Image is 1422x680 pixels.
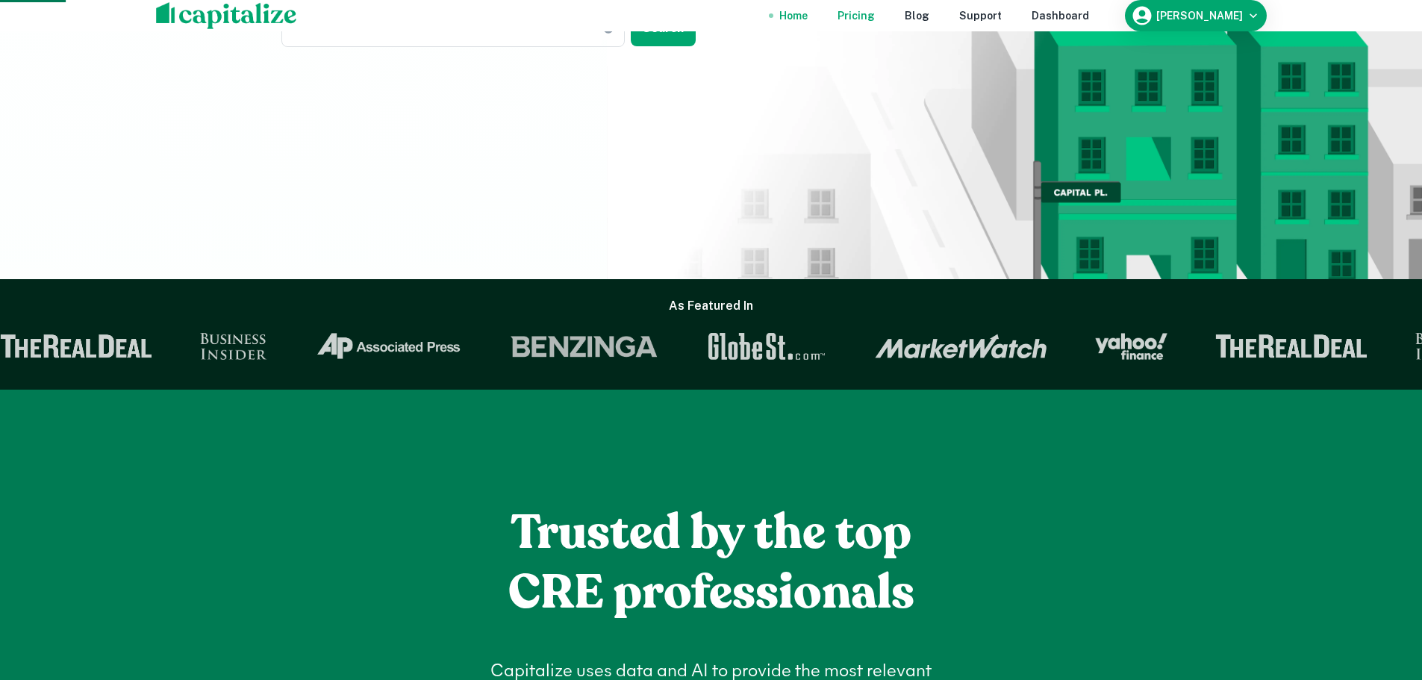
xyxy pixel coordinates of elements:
img: Business Insider [195,333,262,360]
img: Market Watch [870,334,1042,359]
h1: Trusted by the top CRE professionals [487,503,935,623]
h6: As Featured In [669,297,753,315]
a: Support [959,7,1002,24]
img: GlobeSt [701,333,822,360]
a: Pricing [838,7,875,24]
iframe: Chat Widget [1347,561,1422,632]
img: Yahoo Finance [1090,333,1162,360]
img: The Real Deal [1210,334,1362,358]
a: Dashboard [1032,7,1089,24]
img: Associated Press [310,333,457,360]
a: Home [779,7,808,24]
h6: [PERSON_NAME] [1156,10,1243,21]
a: Blog [905,7,929,24]
img: capitalize-logo.png [156,2,297,29]
img: Benzinga [504,333,653,360]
